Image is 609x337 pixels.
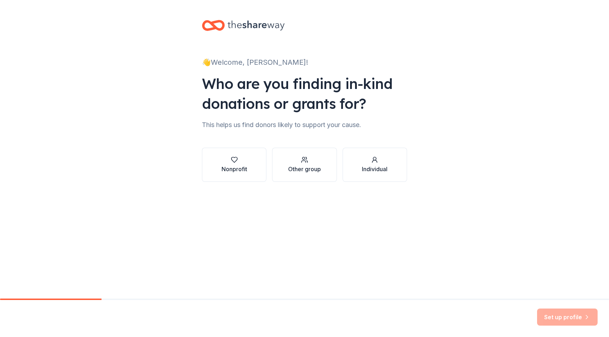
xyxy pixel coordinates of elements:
div: 👋 Welcome, [PERSON_NAME]! [202,57,407,68]
div: This helps us find donors likely to support your cause. [202,119,407,131]
button: Other group [272,148,337,182]
div: Who are you finding in-kind donations or grants for? [202,74,407,114]
button: Individual [343,148,407,182]
div: Nonprofit [222,165,247,173]
div: Individual [362,165,387,173]
button: Nonprofit [202,148,266,182]
div: Other group [288,165,321,173]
